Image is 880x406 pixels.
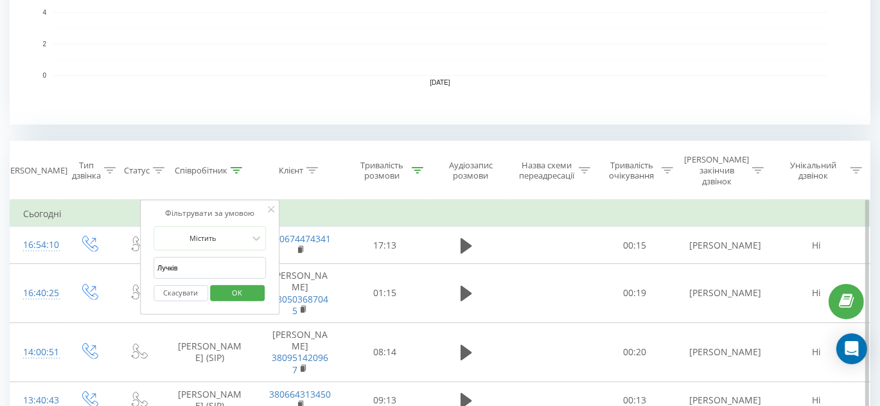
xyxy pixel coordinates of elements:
[42,72,46,79] text: 0
[684,154,749,187] div: [PERSON_NAME] закінчив дзвінок
[593,264,676,323] td: 00:19
[272,293,328,317] a: 380503687045
[355,160,409,182] div: Тривалість розмови
[42,9,46,16] text: 4
[42,40,46,48] text: 2
[518,160,576,182] div: Назва схеми переадресації
[154,257,267,279] input: Введіть значення
[219,283,255,303] span: OK
[343,322,427,382] td: 08:14
[269,233,331,245] a: 380674474341
[763,322,870,382] td: Ні
[430,80,450,87] text: [DATE]
[343,264,427,323] td: 01:15
[23,340,51,365] div: 14:00:51
[763,227,870,264] td: Ні
[10,201,870,227] td: Сьогодні
[676,264,763,323] td: [PERSON_NAME]
[154,207,267,220] div: Фільтрувати за умовою
[676,227,763,264] td: [PERSON_NAME]
[604,160,658,182] div: Тривалість очікування
[763,264,870,323] td: Ні
[210,285,265,301] button: OK
[593,322,676,382] td: 00:20
[256,322,343,382] td: [PERSON_NAME]
[438,160,504,182] div: Аудіозапис розмови
[23,233,51,258] div: 16:54:10
[272,351,328,375] a: 380951420967
[23,281,51,306] div: 16:40:25
[836,333,867,364] div: Open Intercom Messenger
[175,165,227,176] div: Співробітник
[343,227,427,264] td: 17:13
[154,285,208,301] button: Скасувати
[779,160,847,182] div: Унікальний дзвінок
[256,264,343,323] td: [PERSON_NAME]
[279,165,303,176] div: Клієнт
[124,165,150,176] div: Статус
[72,160,101,182] div: Тип дзвінка
[163,322,256,382] td: [PERSON_NAME] (SIP)
[676,322,763,382] td: [PERSON_NAME]
[3,165,67,176] div: [PERSON_NAME]
[593,227,676,264] td: 00:15
[269,388,331,400] a: 380664313450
